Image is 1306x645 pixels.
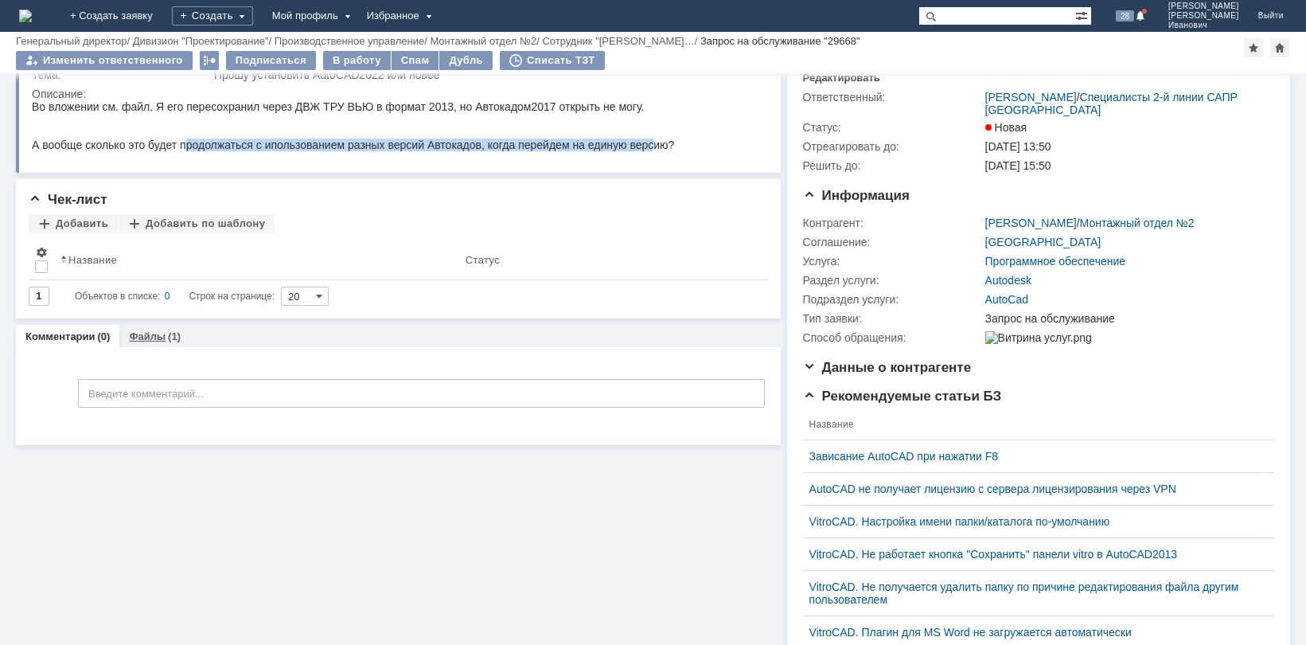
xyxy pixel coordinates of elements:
a: AutoCad [985,293,1028,306]
a: Дивизион "Проектирование" [133,35,269,47]
a: Зависание AutoCAD при нажатии F8 [809,450,1255,463]
span: [DATE] 13:50 [985,140,1051,153]
a: Генеральный директор [16,35,127,47]
div: / [542,35,700,47]
div: Сделать домашней страницей [1270,38,1289,57]
span: Информация [803,188,910,203]
a: VitroCAD. Плагин для MS Word не загружается автоматически [809,626,1255,639]
a: Сотрудник "[PERSON_NAME]… [542,35,694,47]
div: Отреагировать до: [803,140,982,153]
div: Работа с массовостью [200,51,219,70]
span: 28 [1116,10,1134,21]
i: Строк на странице: [75,287,275,306]
a: Производственное управление [275,35,424,47]
a: VitroCAD. Не работает кнопка "Сохранить" панели vitro в AutoCAD2013 [809,548,1255,561]
div: Редактировать [803,72,880,84]
div: Тип заявки: [803,312,982,325]
a: Комментарии [25,330,96,342]
div: Статус: [803,121,982,134]
a: Монтажный отдел №2 [1080,217,1195,229]
span: Рекомендуемые статьи БЗ [803,389,1002,404]
div: Соглашение: [803,236,982,248]
th: Название [54,240,459,280]
span: Данные о контрагенте [803,360,972,375]
div: Запрос на обслуживание [985,312,1266,325]
span: Настройки [35,246,48,259]
span: Чек-лист [29,192,107,207]
a: VitroCAD. Настройка имени папки/каталога по-умолчанию [809,515,1255,528]
div: Ответственный: [803,91,982,104]
span: Объектов в списке: [75,291,160,302]
div: Подраздел услуги: [803,293,982,306]
img: logo [19,10,32,22]
div: (0) [98,330,111,342]
div: / [985,91,1266,116]
div: Тема: [32,68,211,81]
a: Программное обеспечение [985,255,1126,268]
div: Название [68,254,117,266]
img: Витрина услуг.png [985,331,1092,344]
div: Способ обращения: [803,331,982,344]
div: Контрагент: [803,217,982,229]
div: Создать [172,6,253,25]
a: Специалисты 2-й линии САПР [GEOGRAPHIC_DATA] [985,91,1238,116]
a: Autodesk [985,274,1031,287]
span: [PERSON_NAME] [1168,2,1239,11]
th: Название [803,409,1261,440]
div: Описание: [32,88,760,100]
a: VitroCAD. Не получается удалить папку по причине редактирования файла другим пользователем [809,580,1255,606]
div: / [133,35,275,47]
div: 0 [165,287,170,306]
div: Услуга: [803,255,982,268]
span: Расширенный поиск [1075,7,1091,22]
div: / [275,35,431,47]
div: Статус [466,254,500,266]
div: Решить до: [803,159,982,172]
span: Иванович [1168,21,1239,30]
div: (1) [168,330,181,342]
div: / [985,217,1195,229]
a: [PERSON_NAME] [985,91,1077,104]
div: Раздел услуги: [803,274,982,287]
th: Статус [459,240,755,280]
a: Монтажный отдел №2 [430,35,536,47]
span: Новая [985,121,1027,134]
div: Запрос на обслуживание "29668" [700,35,860,47]
div: / [16,35,133,47]
a: [GEOGRAPHIC_DATA] [985,236,1101,248]
a: [PERSON_NAME] [985,217,1077,229]
a: Перейти на домашнюю страницу [19,10,32,22]
div: Прошу установить AutoCAD2022 или новее [214,68,757,81]
a: AutoCAD не получает лицензию с сервера лицензирования через VPN [809,483,1255,495]
div: Добавить в избранное [1244,38,1263,57]
a: Файлы [129,330,166,342]
span: [DATE] 15:50 [985,159,1051,172]
span: [PERSON_NAME] [1168,11,1239,21]
div: / [430,35,542,47]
